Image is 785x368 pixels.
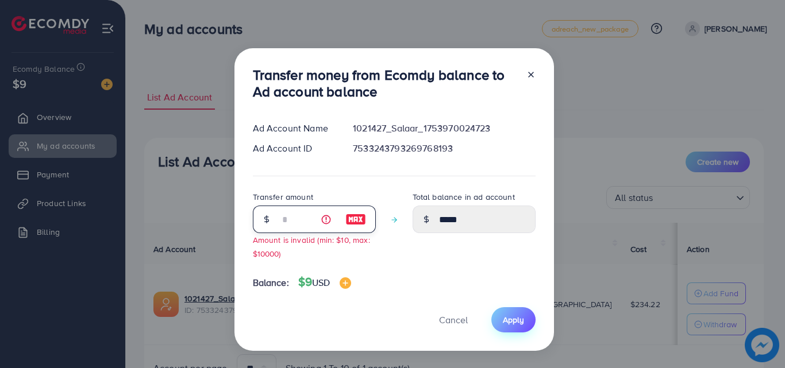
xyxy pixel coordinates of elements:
[253,67,517,100] h3: Transfer money from Ecomdy balance to Ad account balance
[425,307,482,332] button: Cancel
[439,313,468,326] span: Cancel
[344,122,544,135] div: 1021427_Salaar_1753970024723
[298,275,351,289] h4: $9
[244,142,344,155] div: Ad Account ID
[253,234,370,258] small: Amount is invalid (min: $10, max: $10000)
[413,191,515,203] label: Total balance in ad account
[253,191,313,203] label: Transfer amount
[345,212,366,226] img: image
[491,307,536,332] button: Apply
[503,314,524,326] span: Apply
[312,276,330,289] span: USD
[244,122,344,135] div: Ad Account Name
[253,276,289,289] span: Balance:
[340,277,351,289] img: image
[344,142,544,155] div: 7533243793269768193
